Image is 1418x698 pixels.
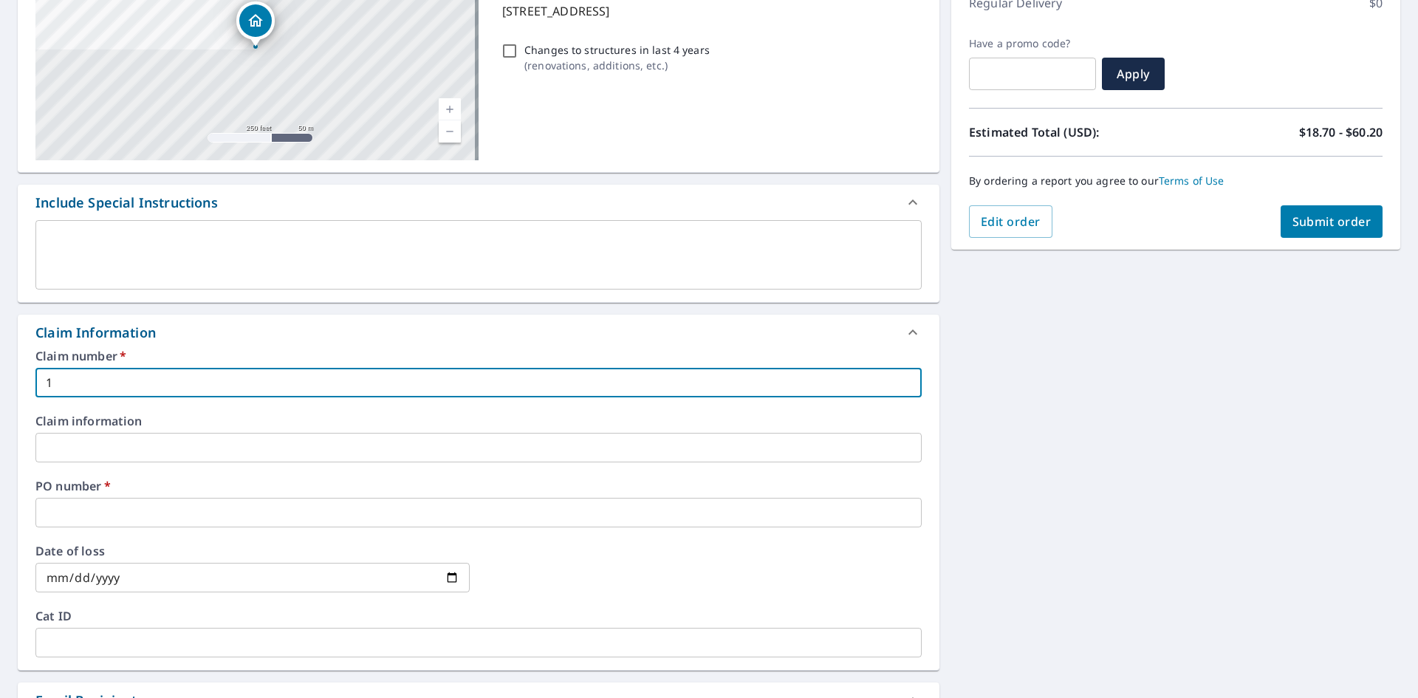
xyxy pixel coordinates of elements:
[35,350,922,362] label: Claim number
[502,2,916,20] p: [STREET_ADDRESS]
[35,480,922,492] label: PO number
[969,123,1176,141] p: Estimated Total (USD):
[18,315,939,350] div: Claim Information
[981,213,1041,230] span: Edit order
[35,323,156,343] div: Claim Information
[35,193,218,213] div: Include Special Instructions
[236,1,275,47] div: Dropped pin, building 1, Residential property, 79 Cross Rd Cedar Knolls, NJ 07927
[439,120,461,143] a: Current Level 17, Zoom Out
[1114,66,1153,82] span: Apply
[35,415,922,427] label: Claim information
[969,205,1052,238] button: Edit order
[1292,213,1371,230] span: Submit order
[1299,123,1383,141] p: $18.70 - $60.20
[18,185,939,220] div: Include Special Instructions
[1102,58,1165,90] button: Apply
[1159,174,1225,188] a: Terms of Use
[524,58,710,73] p: ( renovations, additions, etc. )
[439,98,461,120] a: Current Level 17, Zoom In
[524,42,710,58] p: Changes to structures in last 4 years
[1281,205,1383,238] button: Submit order
[969,174,1383,188] p: By ordering a report you agree to our
[969,37,1096,50] label: Have a promo code?
[35,545,470,557] label: Date of loss
[35,610,922,622] label: Cat ID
